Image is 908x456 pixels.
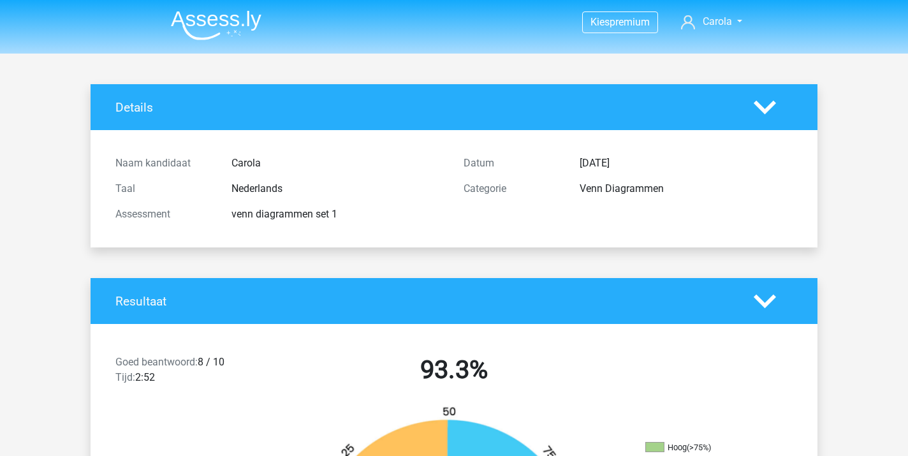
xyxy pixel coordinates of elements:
[289,355,619,385] h2: 93.3%
[106,355,280,390] div: 8 / 10 2:52
[570,181,802,196] div: Venn Diagrammen
[610,16,650,28] span: premium
[590,16,610,28] span: Kies
[222,207,454,222] div: venn diagrammen set 1
[222,181,454,196] div: Nederlands
[222,156,454,171] div: Carola
[676,14,747,29] a: Carola
[115,356,198,368] span: Goed beantwoord:
[106,156,222,171] div: Naam kandidaat
[570,156,802,171] div: [DATE]
[115,294,735,309] h4: Resultaat
[583,13,657,31] a: Kiespremium
[645,442,773,453] li: Hoog
[115,371,135,383] span: Tijd:
[454,181,570,196] div: Categorie
[703,15,732,27] span: Carola
[687,443,711,452] div: (>75%)
[106,181,222,196] div: Taal
[106,207,222,222] div: Assessment
[454,156,570,171] div: Datum
[115,100,735,115] h4: Details
[171,10,261,40] img: Assessly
